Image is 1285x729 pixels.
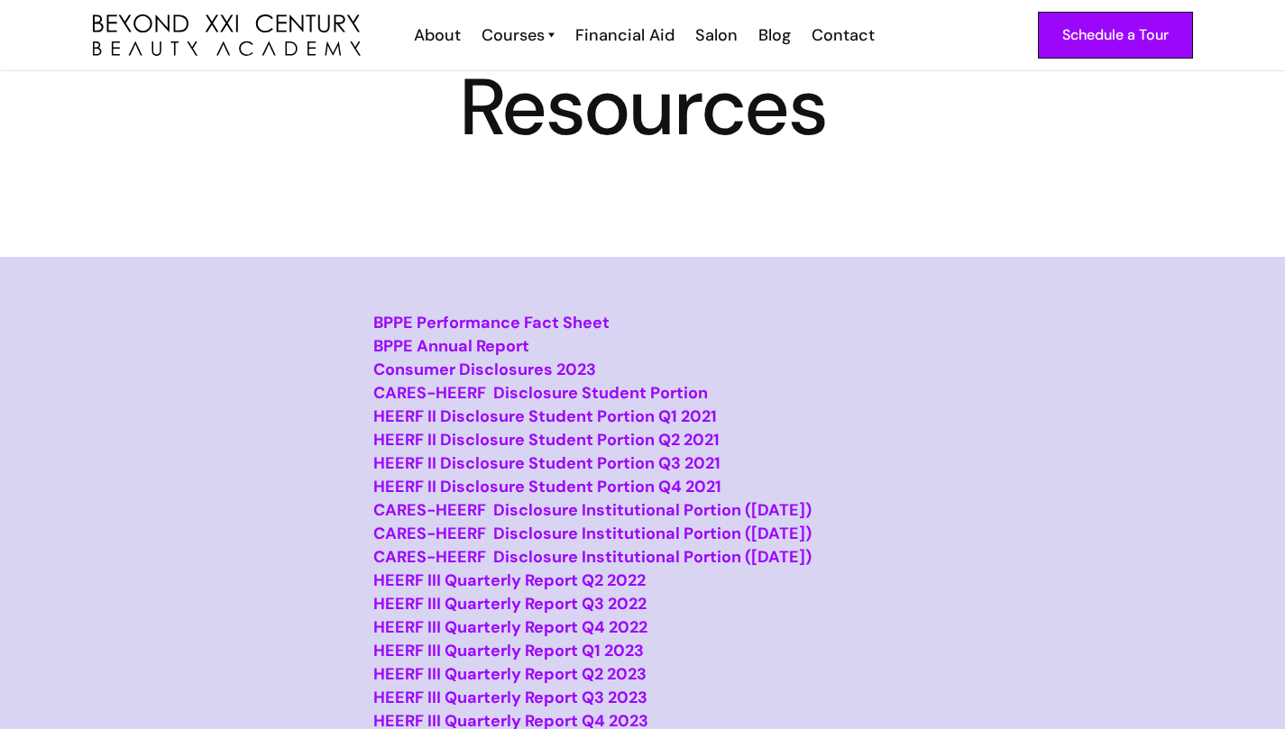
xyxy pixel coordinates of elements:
[564,23,684,47] a: Financial Aid
[402,23,470,47] a: About
[1062,23,1169,47] div: Schedule a Tour
[1038,12,1193,59] a: Schedule a Tour
[93,75,1193,140] h1: Resources
[373,382,708,404] a: CARES-HEERF Disclosure Student Portion
[758,23,791,47] div: Blog
[482,23,545,47] div: Courses
[575,23,675,47] div: Financial Aid
[373,476,721,497] a: HEERF II Disclosure Student Portion Q4 2021
[373,429,720,451] a: HEERF II Disclosure Student Portion Q2 2021
[373,616,647,638] a: HEERF III Quarterly Report Q4 2022
[373,406,717,427] a: HEERF II Disclosure Student Portion Q1 2021
[684,23,747,47] a: Salon
[373,593,647,615] a: HEERF III Quarterly Report Q3 2022
[800,23,884,47] a: Contact
[373,335,529,357] a: BPPE Annual Report
[373,499,812,521] a: CARES-HEERF Disclosure Institutional Portion ([DATE])
[747,23,800,47] a: Blog
[695,23,738,47] div: Salon
[482,23,555,47] a: Courses
[373,640,644,661] a: HEERF III Quarterly Report Q1 2023
[373,452,721,474] a: HEERF II Disclosure Student Portion Q3 2021
[373,687,647,708] a: HEERF III Quarterly Report Q3 2023
[373,523,812,544] a: CARES-HEERF Disclosure Institutional Portion ([DATE])
[373,570,646,591] a: HEERF III Quarterly Report Q2 2022
[93,14,361,57] a: home
[373,359,596,380] a: Consumer Disclosures 2023
[373,663,647,685] a: HEERF III Quarterly Report Q2 2023
[414,23,461,47] div: About
[373,546,812,568] a: CARES-HEERF Disclosure Institutional Portion ([DATE])
[812,23,875,47] div: Contact
[93,14,361,57] img: beyond 21st century beauty academy logo
[373,312,610,333] a: BPPE Performance Fact Sheet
